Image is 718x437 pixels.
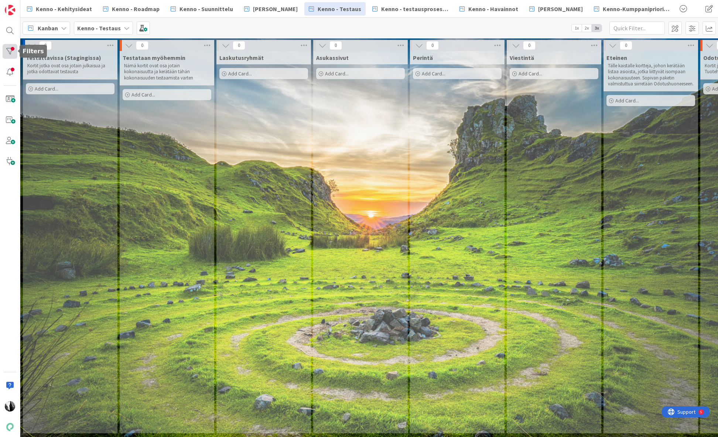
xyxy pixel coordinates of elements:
[582,24,592,32] span: 2x
[5,5,15,15] img: Visit kanbanzone.com
[316,54,349,61] span: Asukassivut
[16,1,34,10] span: Support
[240,2,302,16] a: [PERSON_NAME]
[228,70,252,77] span: Add Card...
[468,4,518,13] span: Kenno - Havainnot
[606,54,627,61] span: Eteinen
[27,63,113,75] p: Kortit jotka ovat osa jotain julkaisua ja jotka odottavat testausta
[620,41,632,50] span: 0
[608,63,694,87] p: Tälle kaistalle kortteja, johon kerätään listaa asioista, jotka liittyvät isompaan kokonaisuuteen...
[112,4,160,13] span: Kenno - Roadmap
[318,4,361,13] span: Kenno - Testaus
[589,2,674,16] a: Kenno-Kumppanipriorisointi
[609,21,665,35] input: Quick Filter...
[510,54,534,61] span: Viestintä
[253,4,298,13] span: [PERSON_NAME]
[422,70,445,77] span: Add Card...
[131,91,155,98] span: Add Card...
[592,24,602,32] span: 3x
[99,2,164,16] a: Kenno - Roadmap
[525,2,587,16] a: [PERSON_NAME]
[36,4,92,13] span: Kenno - Kehitysideat
[26,54,101,61] span: Testattavissa (Stagingissa)
[23,48,44,55] h5: Filters
[368,2,453,16] a: Kenno - testausprosessi/Featureflagit
[39,41,52,50] span: 0
[455,2,523,16] a: Kenno - Havainnot
[603,4,670,13] span: Kenno-Kumppanipriorisointi
[5,422,15,432] img: avatar
[136,41,148,50] span: 0
[413,54,433,61] span: Perintä
[38,3,40,9] div: 5
[219,54,264,61] span: Laskutusryhmät
[381,4,448,13] span: Kenno - testausprosessi/Featureflagit
[538,4,583,13] span: [PERSON_NAME]
[124,63,210,81] p: Nämä kortit ovat osa jotain kokonaisuutta ja kerätään tähän kokonaisuuden testaamista varten
[166,2,237,16] a: Kenno - Suunnittelu
[123,54,185,61] span: Testataan myöhemmin
[38,24,58,33] span: Kanban
[233,41,245,50] span: 0
[519,70,542,77] span: Add Card...
[329,41,342,50] span: 0
[23,2,96,16] a: Kenno - Kehitysideat
[5,401,15,411] img: KV
[523,41,536,50] span: 0
[615,97,639,104] span: Add Card...
[35,85,58,92] span: Add Card...
[179,4,233,13] span: Kenno - Suunnittelu
[572,24,582,32] span: 1x
[304,2,366,16] a: Kenno - Testaus
[77,24,121,32] b: Kenno - Testaus
[426,41,439,50] span: 0
[325,70,349,77] span: Add Card...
